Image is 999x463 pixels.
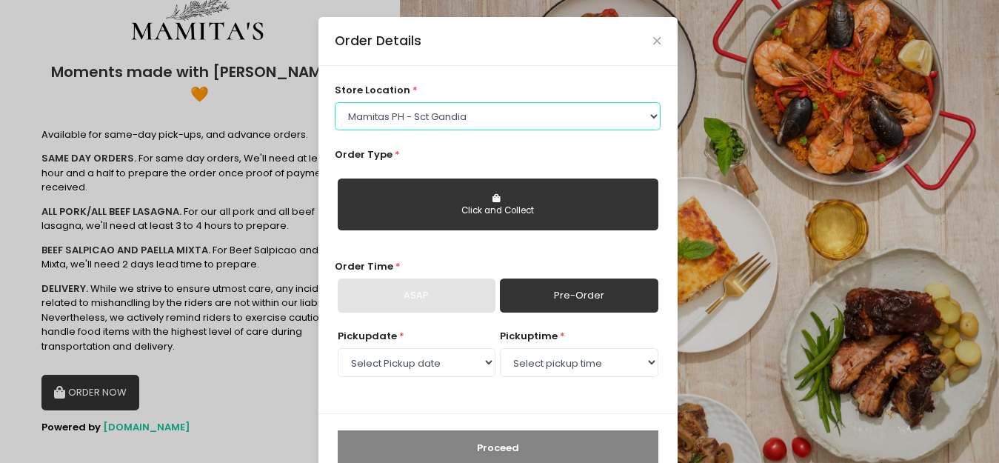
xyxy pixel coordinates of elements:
[335,259,393,273] span: Order Time
[335,83,410,97] span: store location
[338,329,397,343] span: Pickup date
[653,37,661,44] button: Close
[335,31,421,50] div: Order Details
[338,179,658,230] button: Click and Collect
[500,279,658,313] a: Pre-Order
[335,147,392,161] span: Order Type
[500,329,558,343] span: pickup time
[348,204,648,218] div: Click and Collect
